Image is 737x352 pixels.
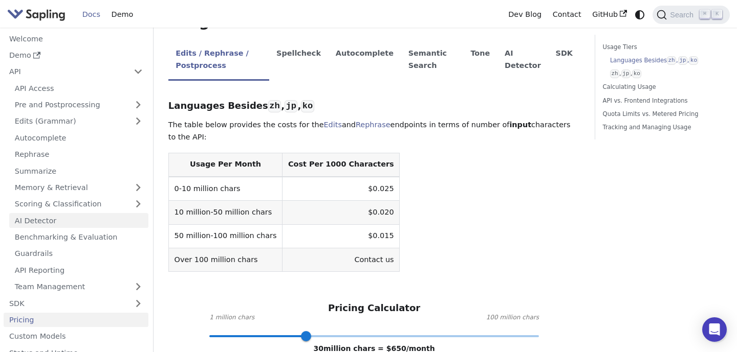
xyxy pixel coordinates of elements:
th: Cost Per 1000 Characters [283,153,400,177]
a: Demo [4,48,148,63]
code: zh [268,100,281,112]
h3: Pricing Calculator [328,302,420,314]
a: Contact [547,7,587,22]
span: Search [667,11,700,19]
a: Edits (Grammar) [9,114,148,129]
a: Team Management [9,279,148,294]
a: API Access [9,81,148,96]
a: Rephrase [9,147,148,162]
code: jp [678,56,687,65]
code: zh [610,69,619,78]
td: 50 million-100 million chars [168,224,282,248]
a: Guardrails [9,246,148,261]
p: The table below provides the costs for the and endpoints in terms of number of characters to the ... [168,119,580,144]
code: jp [285,100,297,112]
strong: input [509,121,531,129]
button: Switch between dark and light mode (currently system mode) [633,7,647,22]
a: API vs. Frontend Integrations [603,96,719,106]
li: SDK [548,40,580,81]
code: ko [689,56,698,65]
a: Pre and Postprocessing [9,98,148,112]
a: Edits [324,121,342,129]
td: $0.025 [283,177,400,201]
code: zh [667,56,676,65]
a: Sapling.ai [7,7,69,22]
span: 1 million chars [209,313,254,323]
span: 100 million chars [486,313,539,323]
a: zh,jp,ko [610,69,715,79]
th: Usage Per Month [168,153,282,177]
a: Memory & Retrieval [9,180,148,195]
li: Autocomplete [328,40,401,81]
h3: Languages Besides , , [168,100,580,112]
a: Languages Besideszh,jp,ko [610,56,715,65]
a: Dev Blog [503,7,547,22]
button: Collapse sidebar category 'API' [128,64,148,79]
li: AI Detector [497,40,549,81]
a: Benchmarking & Evaluation [9,230,148,245]
code: jp [621,69,631,78]
a: Welcome [4,31,148,46]
a: Custom Models [4,329,148,344]
a: GitHub [587,7,632,22]
button: Expand sidebar category 'SDK' [128,296,148,311]
li: Tone [463,40,497,81]
a: Rephrase [356,121,391,129]
a: Scoring & Classification [9,197,148,212]
li: Edits / Rephrase / Postprocess [168,40,269,81]
a: Quota Limits vs. Metered Pricing [603,109,719,119]
td: 0-10 million chars [168,177,282,201]
a: SDK [4,296,128,311]
td: 10 million-50 million chars [168,201,282,224]
kbd: K [712,10,722,19]
a: AI Detector [9,213,148,228]
a: Usage Tiers [603,42,719,52]
li: Spellcheck [269,40,329,81]
a: Calculating Usage [603,82,719,92]
button: Search (Command+K) [653,6,729,24]
td: Contact us [283,248,400,272]
a: API Reporting [9,263,148,277]
td: $0.015 [283,224,400,248]
kbd: ⌘ [700,10,710,19]
code: ko [632,69,641,78]
a: Tracking and Managing Usage [603,123,719,132]
img: Sapling.ai [7,7,66,22]
a: Summarize [9,163,148,178]
code: ko [301,100,314,112]
a: Autocomplete [9,130,148,145]
a: Demo [106,7,139,22]
a: Docs [77,7,106,22]
a: API [4,64,128,79]
td: $0.020 [283,201,400,224]
td: Over 100 million chars [168,248,282,272]
li: Semantic Search [401,40,463,81]
a: Pricing [4,313,148,327]
div: Open Intercom Messenger [702,317,727,342]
